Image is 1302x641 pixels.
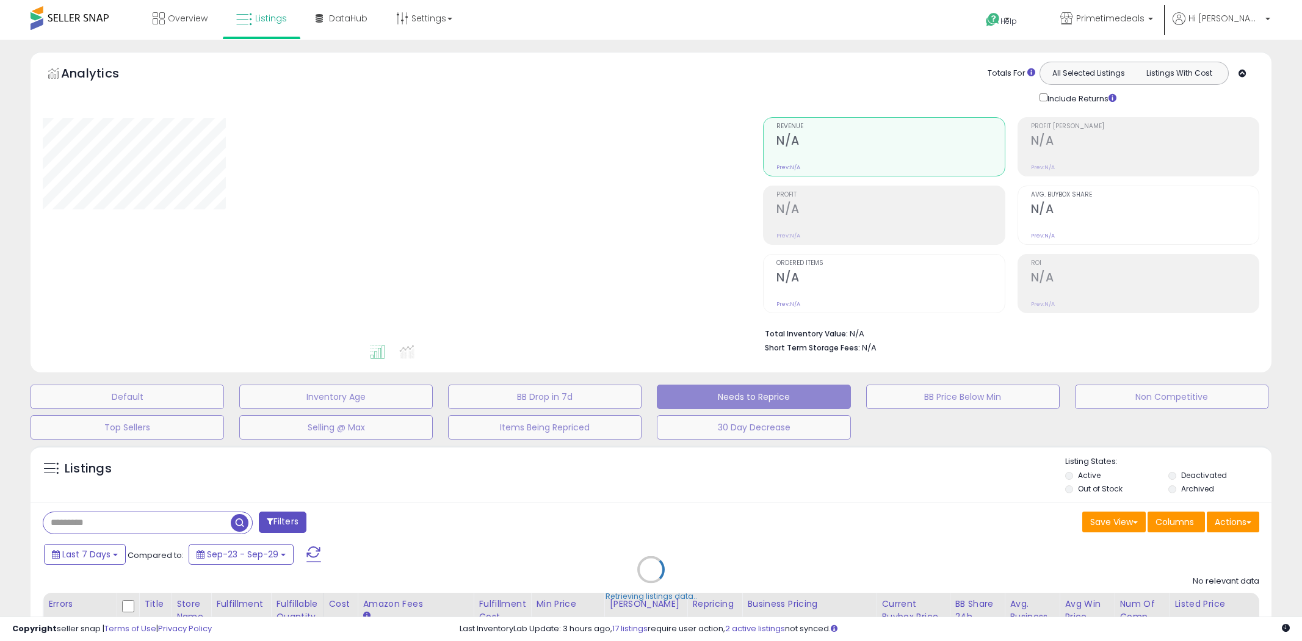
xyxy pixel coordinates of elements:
span: Listings [255,12,287,24]
button: BB Drop in 7d [448,385,642,409]
h2: N/A [776,202,1004,219]
button: Top Sellers [31,415,224,440]
small: Prev: N/A [776,164,800,171]
button: Inventory Age [239,385,433,409]
span: Overview [168,12,208,24]
small: Prev: N/A [1031,300,1055,308]
button: BB Price Below Min [866,385,1060,409]
a: Hi [PERSON_NAME] [1173,12,1270,40]
div: Include Returns [1030,91,1131,105]
span: Help [1000,16,1017,26]
small: Prev: N/A [1031,164,1055,171]
span: Hi [PERSON_NAME] [1188,12,1262,24]
h2: N/A [1031,134,1259,150]
button: Non Competitive [1075,385,1268,409]
span: Primetimedeals [1076,12,1145,24]
div: seller snap | | [12,623,212,635]
div: Totals For [988,68,1035,79]
button: All Selected Listings [1043,65,1134,81]
i: Get Help [985,12,1000,27]
button: 30 Day Decrease [657,415,850,440]
h2: N/A [1031,270,1259,287]
b: Short Term Storage Fees: [765,342,860,353]
button: Default [31,385,224,409]
button: Listings With Cost [1134,65,1224,81]
h2: N/A [776,270,1004,287]
button: Selling @ Max [239,415,433,440]
button: Items Being Repriced [448,415,642,440]
small: Prev: N/A [776,232,800,239]
a: Help [976,3,1041,40]
span: Revenue [776,123,1004,130]
span: Avg. Buybox Share [1031,192,1259,198]
h2: N/A [776,134,1004,150]
strong: Copyright [12,623,57,634]
span: Profit [776,192,1004,198]
span: N/A [862,342,877,353]
span: DataHub [329,12,367,24]
button: Needs to Reprice [657,385,850,409]
b: Total Inventory Value: [765,328,848,339]
div: Retrieving listings data.. [606,591,697,602]
span: ROI [1031,260,1259,267]
span: Ordered Items [776,260,1004,267]
span: Profit [PERSON_NAME] [1031,123,1259,130]
h5: Analytics [61,65,143,85]
h2: N/A [1031,202,1259,219]
small: Prev: N/A [1031,232,1055,239]
small: Prev: N/A [776,300,800,308]
li: N/A [765,325,1250,340]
